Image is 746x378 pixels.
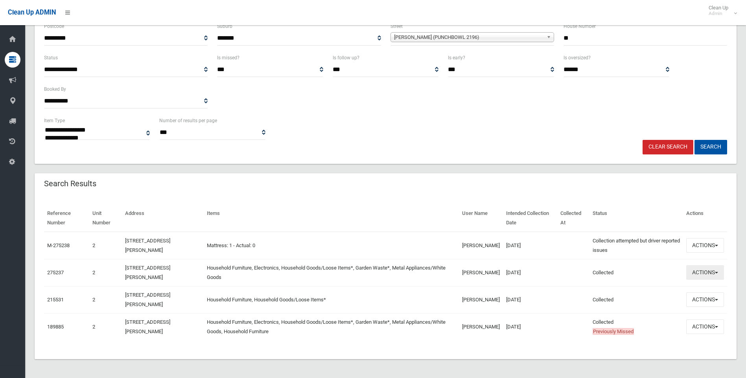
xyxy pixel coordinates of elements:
td: Collected [589,286,683,313]
td: [PERSON_NAME] [459,259,503,286]
td: 2 [89,286,122,313]
button: Search [694,140,727,154]
label: Suburb [217,22,232,31]
a: 215531 [47,297,64,303]
td: 2 [89,259,122,286]
td: Collected [589,313,683,340]
th: Unit Number [89,205,122,232]
th: Reference Number [44,205,89,232]
label: Is oversized? [564,53,591,62]
td: [PERSON_NAME] [459,232,503,259]
label: House Number [564,22,596,31]
label: Is early? [448,53,465,62]
td: [DATE] [503,259,557,286]
td: Mattress: 1 - Actual: 0 [204,232,459,259]
td: Household Furniture, Electronics, Household Goods/Loose Items*, Garden Waste*, Metal Appliances/W... [204,259,459,286]
button: Actions [686,238,724,253]
label: Is follow up? [333,53,359,62]
span: Clean Up [705,5,736,17]
a: [STREET_ADDRESS][PERSON_NAME] [125,238,170,253]
td: [DATE] [503,286,557,313]
a: [STREET_ADDRESS][PERSON_NAME] [125,292,170,307]
label: Booked By [44,85,66,94]
td: 2 [89,232,122,259]
td: [DATE] [503,313,557,340]
td: [PERSON_NAME] [459,313,503,340]
button: Actions [686,265,724,280]
small: Admin [709,11,728,17]
td: [PERSON_NAME] [459,286,503,313]
a: Clear Search [643,140,693,154]
label: Postcode [44,22,64,31]
td: Collected [589,259,683,286]
th: Collected At [557,205,589,232]
a: 275237 [47,270,64,275]
a: 189885 [47,324,64,330]
span: Previously Missed [593,328,634,335]
span: Clean Up ADMIN [8,9,56,16]
th: Status [589,205,683,232]
button: Actions [686,292,724,307]
span: [PERSON_NAME] (PUNCHBOWL 2196) [394,33,543,42]
td: [DATE] [503,232,557,259]
td: Household Furniture, Household Goods/Loose Items* [204,286,459,313]
a: [STREET_ADDRESS][PERSON_NAME] [125,265,170,280]
th: Actions [683,205,727,232]
th: User Name [459,205,503,232]
label: Status [44,53,58,62]
label: Number of results per page [159,116,217,125]
a: M-275238 [47,242,70,248]
th: Items [204,205,459,232]
header: Search Results [35,176,106,191]
td: Collection attempted but driver reported issues [589,232,683,259]
td: 2 [89,313,122,340]
td: Household Furniture, Electronics, Household Goods/Loose Items*, Garden Waste*, Metal Appliances/W... [204,313,459,340]
a: [STREET_ADDRESS][PERSON_NAME] [125,319,170,334]
label: Street [390,22,403,31]
th: Address [122,205,204,232]
th: Intended Collection Date [503,205,557,232]
label: Is missed? [217,53,239,62]
button: Actions [686,319,724,334]
label: Item Type [44,116,65,125]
